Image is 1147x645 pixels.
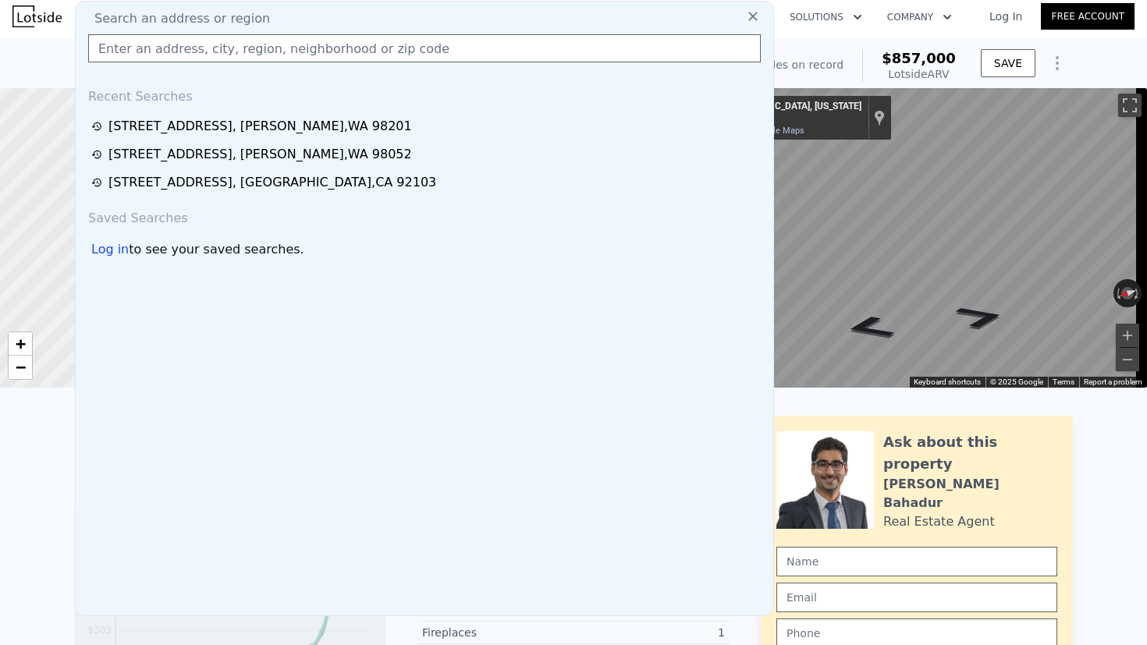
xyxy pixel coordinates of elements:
[1084,377,1142,386] a: Report a problem
[720,101,861,113] div: [GEOGRAPHIC_DATA], [US_STATE]
[1134,279,1142,307] button: Rotate clockwise
[422,625,573,640] div: Fireplaces
[981,49,1035,77] button: SAVE
[91,117,762,136] a: [STREET_ADDRESS], [PERSON_NAME],WA 98201
[9,356,32,379] a: Zoom out
[1113,283,1143,303] button: Reset the view
[883,475,1057,512] div: [PERSON_NAME] Bahadur
[1041,3,1135,30] a: Free Account
[882,66,956,82] div: Lotside ARV
[108,117,412,136] div: [STREET_ADDRESS] , [PERSON_NAME] , WA 98201
[882,50,956,66] span: $857,000
[1053,377,1074,386] a: Terms (opens in new tab)
[1042,48,1073,79] button: Show Options
[934,299,1028,335] path: Go South
[777,3,875,31] button: Solutions
[12,5,62,27] img: Lotside
[1118,94,1142,117] button: Toggle fullscreen view
[883,512,995,531] div: Real Estate Agent
[874,109,885,126] a: Show location on map
[16,357,26,377] span: −
[714,88,1147,388] div: Map
[82,197,767,234] div: Saved Searches
[822,310,916,345] path: Go North
[9,332,32,356] a: Zoom in
[1113,279,1122,307] button: Rotate counterclockwise
[74,51,420,73] div: [STREET_ADDRESS] , [PERSON_NAME] , WA 98201
[91,240,129,259] div: Log in
[1116,348,1139,371] button: Zoom out
[776,547,1057,576] input: Name
[129,240,304,259] span: to see your saved searches.
[88,34,761,62] input: Enter an address, city, region, neighborhood or zip code
[1116,324,1139,347] button: Zoom in
[883,431,1057,475] div: Ask about this property
[91,173,762,192] a: [STREET_ADDRESS], [GEOGRAPHIC_DATA],CA 92103
[108,173,436,192] div: [STREET_ADDRESS] , [GEOGRAPHIC_DATA] , CA 92103
[108,145,412,164] div: [STREET_ADDRESS] , [PERSON_NAME] , WA 98052
[74,422,386,438] div: LISTING & SALE HISTORY
[573,625,725,640] div: 1
[82,75,767,112] div: Recent Searches
[91,145,762,164] a: [STREET_ADDRESS], [PERSON_NAME],WA 98052
[16,334,26,353] span: +
[714,88,1147,388] div: Street View
[875,3,964,31] button: Company
[87,625,112,636] tspan: $303
[914,377,981,388] button: Keyboard shortcuts
[971,9,1041,24] a: Log In
[776,583,1057,612] input: Email
[990,377,1043,386] span: © 2025 Google
[74,438,386,466] div: No sales history record for this property.
[82,9,270,28] span: Search an address or region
